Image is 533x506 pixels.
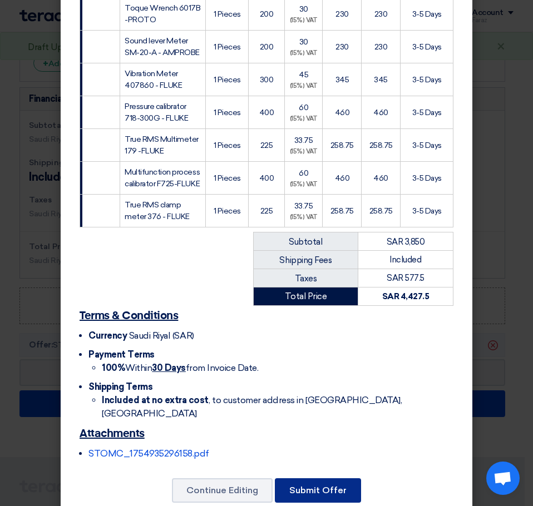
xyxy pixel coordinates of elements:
[330,206,354,216] font: 258.75
[260,141,273,150] font: 225
[275,478,361,503] button: Submit Offer
[102,395,209,405] font: Included at no extra cost
[486,462,520,495] a: Open chat
[294,136,313,145] font: 33.75
[373,173,388,183] font: 460
[299,37,308,47] font: 30
[299,103,308,112] font: 60
[295,273,317,283] font: Taxes
[335,173,350,183] font: 460
[260,206,273,216] font: 225
[125,363,152,373] font: Within
[374,75,388,85] font: 345
[387,273,425,283] font: SAR 577.5
[88,448,209,459] a: STOMC_1754935296158.pdf
[102,395,402,419] font: , to customer address in [GEOGRAPHIC_DATA], [GEOGRAPHIC_DATA]
[102,363,125,373] font: 100%
[290,214,318,221] font: (15%) VAT
[125,167,200,188] font: Multifunction process calibrator F725-FLUKE
[289,485,347,495] font: Submit Offer
[299,4,308,14] font: 30
[214,173,241,183] font: 1 Pieces
[214,206,241,216] font: 1 Pieces
[373,108,388,117] font: 460
[389,255,421,265] font: Included
[214,108,241,117] font: 1 Pieces
[125,102,188,123] font: Pressure calibrator 718-300G - FLUKE
[88,381,152,392] font: Shipping Terms
[259,173,274,183] font: 400
[289,237,322,247] font: Subtotal
[285,291,327,301] font: Total Price
[214,9,241,19] font: 1 Pieces
[80,310,178,321] font: Terms & Conditions
[88,330,127,341] font: Currency
[125,200,190,221] font: True RMS clamp meter 376 - FLUKE
[214,141,241,150] font: 1 Pieces
[279,255,332,265] font: Shipping Fees
[335,75,349,85] font: 345
[299,168,308,178] font: 60
[129,330,194,341] font: Saudi Riyal (SAR)
[290,148,318,155] font: (15%) VAT
[369,206,393,216] font: 258.75
[125,36,200,57] font: Sound lever Meter SM-20-A - AMPROBE
[186,363,258,373] font: from Invoice Date.
[260,42,274,52] font: 200
[260,9,274,19] font: 200
[290,115,318,122] font: (15%) VAT
[382,291,430,301] font: SAR 4,427.5
[125,69,182,90] font: Vibration Meter 407860 - FLUKE
[412,108,442,117] font: 3-5 Days
[214,42,241,52] font: 1 Pieces
[374,42,388,52] font: 230
[214,75,241,85] font: 1 Pieces
[125,135,199,156] font: True RMS Multimeter 179 -FLUKE
[80,428,145,439] font: Attachments
[330,141,354,150] font: 258.75
[412,173,442,183] font: 3-5 Days
[290,82,318,90] font: (15%) VAT
[412,141,442,150] font: 3-5 Days
[369,141,393,150] font: 258.75
[259,108,274,117] font: 400
[290,17,318,24] font: (15%) VAT
[290,181,318,188] font: (15%) VAT
[374,9,388,19] font: 230
[412,9,442,19] font: 3-5 Days
[294,201,313,211] font: 33.75
[152,363,186,373] font: 30 Days
[290,49,318,57] font: (15%) VAT
[186,485,258,495] font: Continue Editing
[335,108,350,117] font: 460
[335,9,349,19] font: 230
[260,75,274,85] font: 300
[335,42,349,52] font: 230
[172,478,273,503] button: Continue Editing
[412,42,442,52] font: 3-5 Days
[387,237,425,247] font: SAR 3,850
[299,70,308,80] font: 45
[412,206,442,216] font: 3-5 Days
[88,349,155,360] font: Payment Terms
[125,3,200,24] font: Toque Wrench 6017B -PROTO
[412,75,442,85] font: 3-5 Days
